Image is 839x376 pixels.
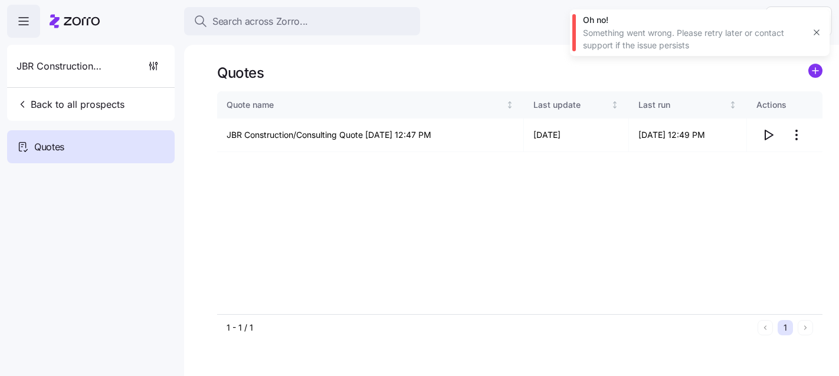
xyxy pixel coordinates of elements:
span: Quotes [34,140,64,154]
button: Previous page [758,320,773,335]
span: Back to all prospects [17,97,124,111]
div: Quote name [227,98,503,111]
a: add icon [808,64,822,82]
div: Last run [638,98,726,111]
th: Last runNot sorted [629,91,747,118]
th: Last updateNot sorted [524,91,630,118]
span: Search across Zorro... [212,14,308,29]
td: [DATE] [524,118,630,152]
div: Something went wrong. Please retry later or contact support if the issue persists [583,27,804,51]
div: Not sorted [729,101,737,109]
button: 1 [778,320,793,335]
div: Not sorted [506,101,514,109]
span: JBR Construction/Consulting [17,59,101,74]
div: Not sorted [611,101,619,109]
button: Back to all prospects [12,93,129,116]
th: Quote nameNot sorted [217,91,524,118]
td: JBR Construction/Consulting Quote [DATE] 12:47 PM [217,118,524,152]
td: [DATE] 12:49 PM [629,118,747,152]
svg: add icon [808,64,822,78]
div: Actions [756,98,813,111]
div: Last update [533,98,609,111]
a: Quotes [7,130,175,163]
button: Next page [798,320,813,335]
button: Search across Zorro... [184,7,420,35]
h1: Quotes [217,64,264,82]
div: Oh no! [583,14,804,26]
div: 1 - 1 / 1 [227,322,753,334]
